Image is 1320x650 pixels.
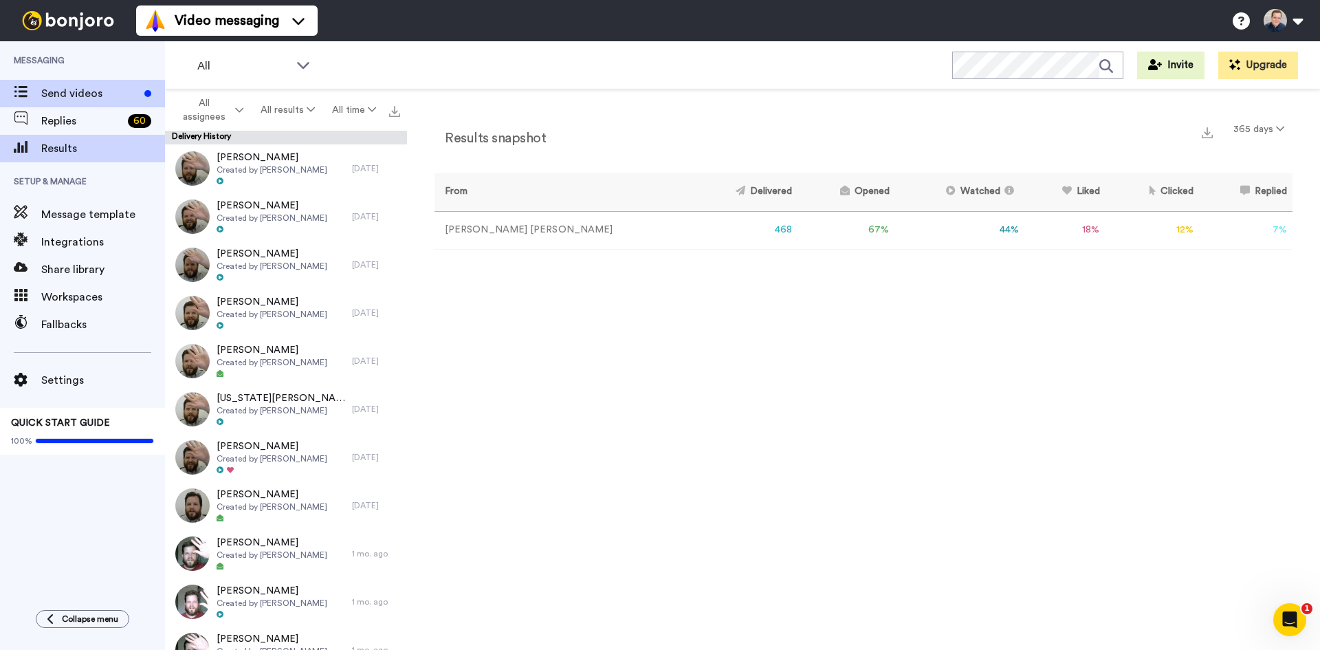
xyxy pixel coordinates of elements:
[1301,603,1312,614] span: 1
[352,211,400,222] div: [DATE]
[1105,211,1200,249] td: 12 %
[41,206,165,223] span: Message template
[175,344,210,378] img: 9ae95545-086d-425a-af3f-86f6f8b61230-thumb.jpg
[175,248,210,282] img: 92ddc659-7326-4a63-978f-eb13e7425b21-thumb.jpg
[16,11,120,30] img: bj-logo-header-white.svg
[175,392,210,426] img: a5d9d465-1526-42f1-a372-93188f174263-thumb.jpg
[41,316,165,333] span: Fallbacks
[352,163,400,174] div: [DATE]
[165,433,407,481] a: [PERSON_NAME]Created by [PERSON_NAME][DATE]
[217,357,327,368] span: Created by [PERSON_NAME]
[128,114,151,128] div: 60
[217,247,327,261] span: [PERSON_NAME]
[165,131,407,144] div: Delivery History
[11,435,32,446] span: 100%
[175,585,210,619] img: 3650e017-5cda-46ac-84c3-8670134ee1a2-thumb.jpg
[217,261,327,272] span: Created by [PERSON_NAME]
[165,241,407,289] a: [PERSON_NAME]Created by [PERSON_NAME][DATE]
[175,296,210,330] img: 5db7a8c0-6943-4ea6-9a29-d4ac818a3040-thumb.jpg
[165,289,407,337] a: [PERSON_NAME]Created by [PERSON_NAME][DATE]
[217,550,327,561] span: Created by [PERSON_NAME]
[1273,603,1306,636] iframe: Intercom live chat
[41,140,165,157] span: Results
[217,343,327,357] span: [PERSON_NAME]
[352,596,400,607] div: 1 mo. ago
[165,144,407,193] a: [PERSON_NAME]Created by [PERSON_NAME][DATE]
[217,391,345,405] span: [US_STATE][PERSON_NAME]
[1024,173,1105,211] th: Liked
[168,91,252,129] button: All assignees
[385,100,404,120] button: Export all results that match these filters now.
[217,598,327,609] span: Created by [PERSON_NAME]
[165,578,407,626] a: [PERSON_NAME]Created by [PERSON_NAME]1 mo. ago
[197,58,289,74] span: All
[1024,211,1105,249] td: 18 %
[175,440,210,475] img: 89cff0be-bebe-4d1b-9c2d-c0a50b88e0f5-thumb.jpg
[62,614,118,625] span: Collapse menu
[41,234,165,250] span: Integrations
[175,537,210,571] img: a2ec58eb-e120-4e57-99d5-09d66696c4f8-thumb.jpg
[352,452,400,463] div: [DATE]
[797,211,894,249] td: 67 %
[217,164,327,175] span: Created by [PERSON_NAME]
[165,481,407,530] a: [PERSON_NAME]Created by [PERSON_NAME][DATE]
[217,405,345,416] span: Created by [PERSON_NAME]
[1218,52,1298,79] button: Upgrade
[165,193,407,241] a: [PERSON_NAME]Created by [PERSON_NAME][DATE]
[217,632,327,646] span: [PERSON_NAME]
[41,372,165,389] span: Settings
[1198,122,1217,142] button: Export a summary of each team member’s results that match this filter now.
[175,199,210,234] img: b2a56db1-4c36-4e26-a6d4-2c59bdc828df-thumb.jpg
[217,440,327,453] span: [PERSON_NAME]
[175,488,210,523] img: 38d67616-9864-4e70-abcf-6c319be1770c-thumb.jpg
[1199,173,1292,211] th: Replied
[352,548,400,559] div: 1 mo. ago
[165,337,407,385] a: [PERSON_NAME]Created by [PERSON_NAME][DATE]
[217,584,327,598] span: [PERSON_NAME]
[217,213,327,224] span: Created by [PERSON_NAME]
[352,307,400,318] div: [DATE]
[144,10,166,32] img: vm-color.svg
[41,289,165,305] span: Workspaces
[1105,173,1200,211] th: Clicked
[41,113,122,129] span: Replies
[895,173,1025,211] th: Watched
[36,610,129,628] button: Collapse menu
[352,356,400,367] div: [DATE]
[217,536,327,550] span: [PERSON_NAME]
[217,453,327,464] span: Created by [PERSON_NAME]
[41,261,165,278] span: Share library
[1199,211,1292,249] td: 7 %
[1202,127,1213,138] img: export.svg
[217,199,327,213] span: [PERSON_NAME]
[165,530,407,578] a: [PERSON_NAME]Created by [PERSON_NAME]1 mo. ago
[352,404,400,415] div: [DATE]
[217,501,327,512] span: Created by [PERSON_NAME]
[352,259,400,270] div: [DATE]
[895,211,1025,249] td: 44 %
[165,385,407,433] a: [US_STATE][PERSON_NAME]Created by [PERSON_NAME][DATE]
[11,418,110,428] span: QUICK START GUIDE
[324,98,385,122] button: All time
[177,96,232,124] span: All assignees
[352,500,400,511] div: [DATE]
[217,309,327,320] span: Created by [PERSON_NAME]
[41,85,139,102] span: Send videos
[217,488,327,501] span: [PERSON_NAME]
[252,98,323,122] button: All results
[217,151,327,164] span: [PERSON_NAME]
[175,151,210,186] img: b77e6138-496b-4d2d-b9db-5f1d8f48063e-thumb.jpg
[434,211,691,249] td: [PERSON_NAME] [PERSON_NAME]
[434,131,546,146] h2: Results snapshot
[175,11,279,30] span: Video messaging
[434,173,691,211] th: From
[691,211,797,249] td: 468
[217,295,327,309] span: [PERSON_NAME]
[1137,52,1204,79] button: Invite
[389,106,400,117] img: export.svg
[797,173,894,211] th: Opened
[691,173,797,211] th: Delivered
[1225,117,1292,142] button: 365 days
